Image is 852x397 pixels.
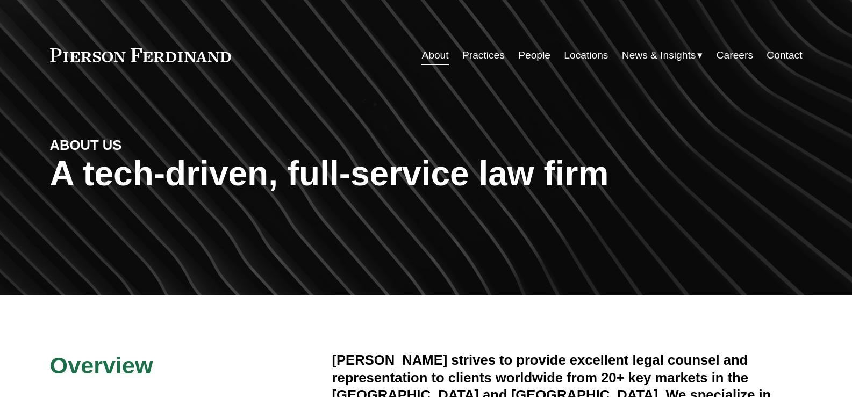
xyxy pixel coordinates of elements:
[767,45,802,66] a: Contact
[462,45,505,66] a: Practices
[564,45,608,66] a: Locations
[421,45,448,66] a: About
[50,138,122,153] strong: ABOUT US
[622,45,703,66] a: folder dropdown
[50,154,803,193] h1: A tech-driven, full-service law firm
[717,45,753,66] a: Careers
[622,46,696,65] span: News & Insights
[518,45,550,66] a: People
[50,352,153,378] span: Overview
